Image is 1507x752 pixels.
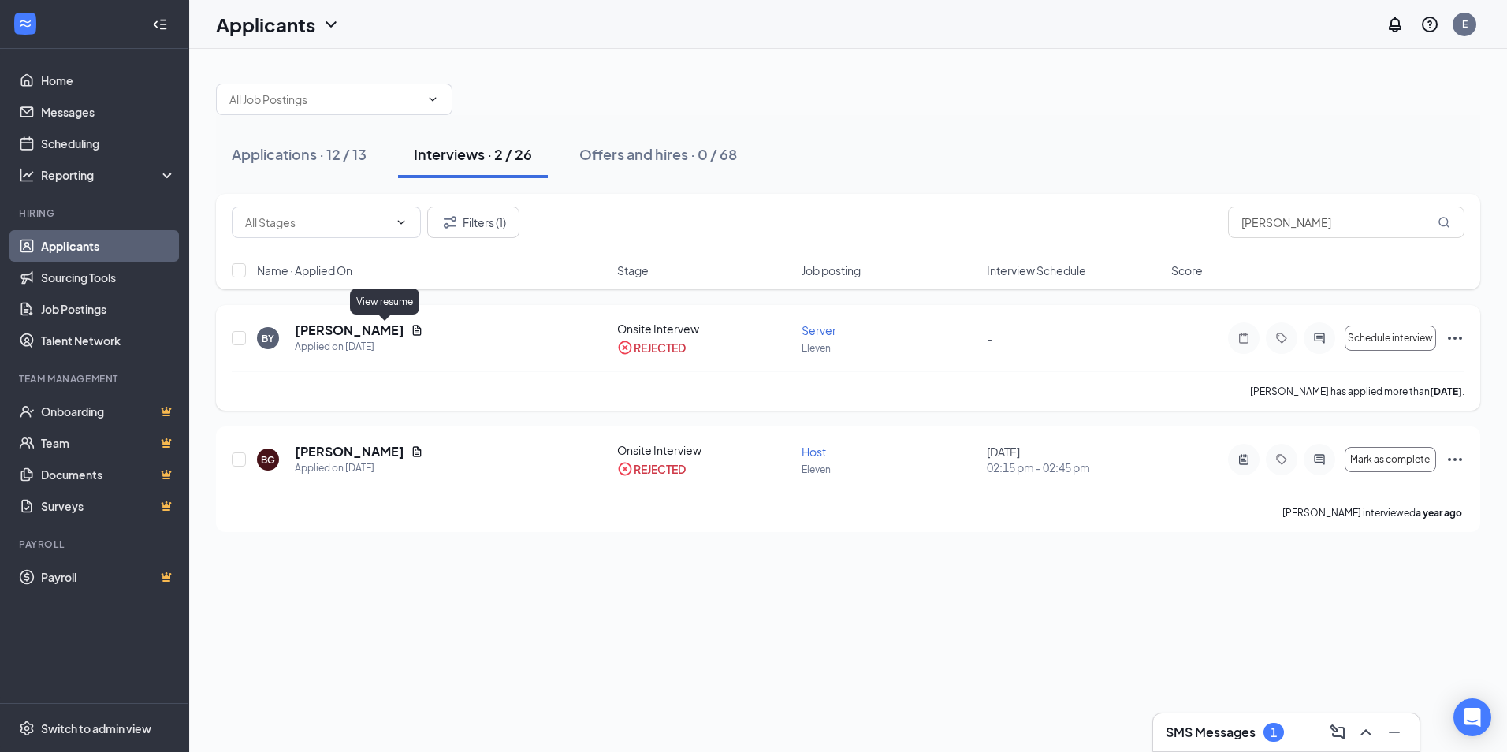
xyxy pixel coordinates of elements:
[1382,720,1407,745] button: Minimize
[216,11,315,38] h1: Applicants
[1420,15,1439,34] svg: QuestionInfo
[395,216,407,229] svg: ChevronDown
[41,427,176,459] a: TeamCrown
[262,332,274,345] div: BY
[617,262,649,278] span: Stage
[1272,332,1291,344] svg: Tag
[579,144,737,164] div: Offers and hires · 0 / 68
[1438,216,1450,229] svg: MagnifyingGlass
[41,262,176,293] a: Sourcing Tools
[41,293,176,325] a: Job Postings
[41,459,176,490] a: DocumentsCrown
[427,207,519,238] button: Filter Filters (1)
[19,207,173,220] div: Hiring
[617,321,792,337] div: Onsite Intervew
[245,214,389,231] input: All Stages
[322,15,340,34] svg: ChevronDown
[1310,453,1329,466] svg: ActiveChat
[1171,262,1203,278] span: Score
[1430,385,1462,397] b: [DATE]
[1166,724,1256,741] h3: SMS Messages
[1348,333,1433,344] span: Schedule interview
[1282,506,1464,519] p: [PERSON_NAME] interviewed .
[1385,723,1404,742] svg: Minimize
[41,561,176,593] a: PayrollCrown
[1234,453,1253,466] svg: ActiveNote
[41,230,176,262] a: Applicants
[232,144,367,164] div: Applications · 12 / 13
[411,324,423,337] svg: Document
[1446,450,1464,469] svg: Ellipses
[802,262,861,278] span: Job posting
[1328,723,1347,742] svg: ComposeMessage
[295,322,404,339] h5: [PERSON_NAME]
[229,91,420,108] input: All Job Postings
[41,167,177,183] div: Reporting
[1356,723,1375,742] svg: ChevronUp
[41,65,176,96] a: Home
[1272,453,1291,466] svg: Tag
[634,340,686,356] div: REJECTED
[41,720,151,736] div: Switch to admin view
[987,262,1086,278] span: Interview Schedule
[41,325,176,356] a: Talent Network
[1353,720,1379,745] button: ChevronUp
[617,340,633,356] svg: CrossCircle
[987,331,992,345] span: -
[426,93,439,106] svg: ChevronDown
[441,213,460,232] svg: Filter
[19,167,35,183] svg: Analysis
[1271,726,1277,739] div: 1
[1250,385,1464,398] p: [PERSON_NAME] has applied more than .
[617,442,792,458] div: Onsite Interview
[295,460,423,476] div: Applied on [DATE]
[802,463,977,476] p: Eleven
[1228,207,1464,238] input: Search in interviews
[1453,698,1491,736] div: Open Intercom Messenger
[987,460,1162,475] span: 02:15 pm - 02:45 pm
[802,323,836,337] span: Server
[634,461,686,477] div: REJECTED
[19,720,35,736] svg: Settings
[987,444,1162,475] div: [DATE]
[1345,326,1436,351] button: Schedule interview
[41,490,176,522] a: SurveysCrown
[152,17,168,32] svg: Collapse
[1416,507,1462,519] b: a year ago
[802,341,977,355] p: Eleven
[41,128,176,159] a: Scheduling
[295,339,423,355] div: Applied on [DATE]
[1386,15,1405,34] svg: Notifications
[295,443,404,460] h5: [PERSON_NAME]
[1462,17,1468,31] div: E
[19,372,173,385] div: Team Management
[1310,332,1329,344] svg: ActiveChat
[1325,720,1350,745] button: ComposeMessage
[411,445,423,458] svg: Document
[617,461,633,477] svg: CrossCircle
[1446,329,1464,348] svg: Ellipses
[1234,332,1253,344] svg: Note
[257,262,352,278] span: Name · Applied On
[41,96,176,128] a: Messages
[414,144,532,164] div: Interviews · 2 / 26
[1350,454,1430,465] span: Mark as complete
[350,289,419,315] div: View resume
[41,396,176,427] a: OnboardingCrown
[1345,447,1436,472] button: Mark as complete
[802,445,826,459] span: Host
[19,538,173,551] div: Payroll
[17,16,33,32] svg: WorkstreamLogo
[261,453,275,467] div: BG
